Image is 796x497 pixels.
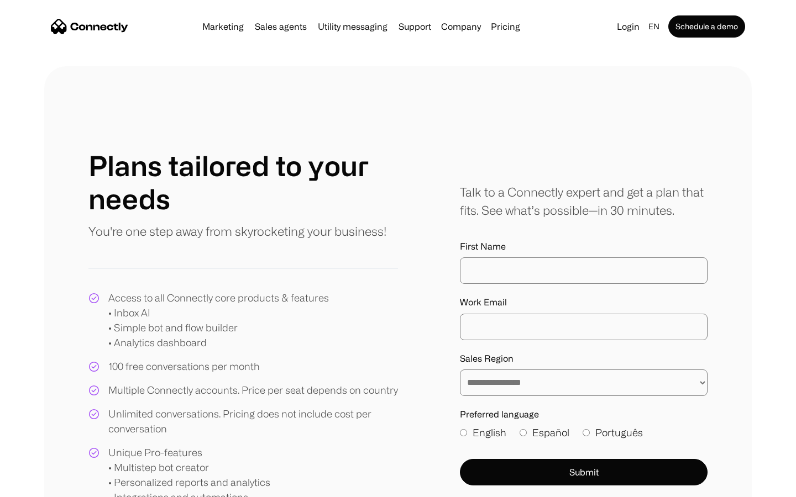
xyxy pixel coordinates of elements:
label: English [460,425,506,440]
a: Support [394,22,436,31]
button: Submit [460,459,708,485]
input: Español [520,429,527,436]
div: Company [441,19,481,34]
input: Português [583,429,590,436]
h1: Plans tailored to your needs [88,149,398,215]
ul: Language list [22,478,66,493]
label: Sales Region [460,353,708,364]
a: Marketing [198,22,248,31]
a: Login [612,19,644,34]
div: Multiple Connectly accounts. Price per seat depends on country [108,383,398,398]
a: Pricing [486,22,525,31]
a: Schedule a demo [668,15,745,38]
label: First Name [460,241,708,252]
label: Work Email [460,297,708,308]
p: You're one step away from skyrocketing your business! [88,222,386,240]
a: Sales agents [250,22,311,31]
div: 100 free conversations per month [108,359,260,374]
div: Talk to a Connectly expert and get a plan that fits. See what’s possible—in 30 minutes. [460,183,708,219]
div: Access to all Connectly core products & features • Inbox AI • Simple bot and flow builder • Analy... [108,290,329,350]
div: Unlimited conversations. Pricing does not include cost per conversation [108,406,398,436]
label: Português [583,425,643,440]
aside: Language selected: English [11,477,66,493]
a: Utility messaging [313,22,392,31]
div: en [648,19,659,34]
label: Preferred language [460,409,708,420]
label: Español [520,425,569,440]
input: English [460,429,467,436]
